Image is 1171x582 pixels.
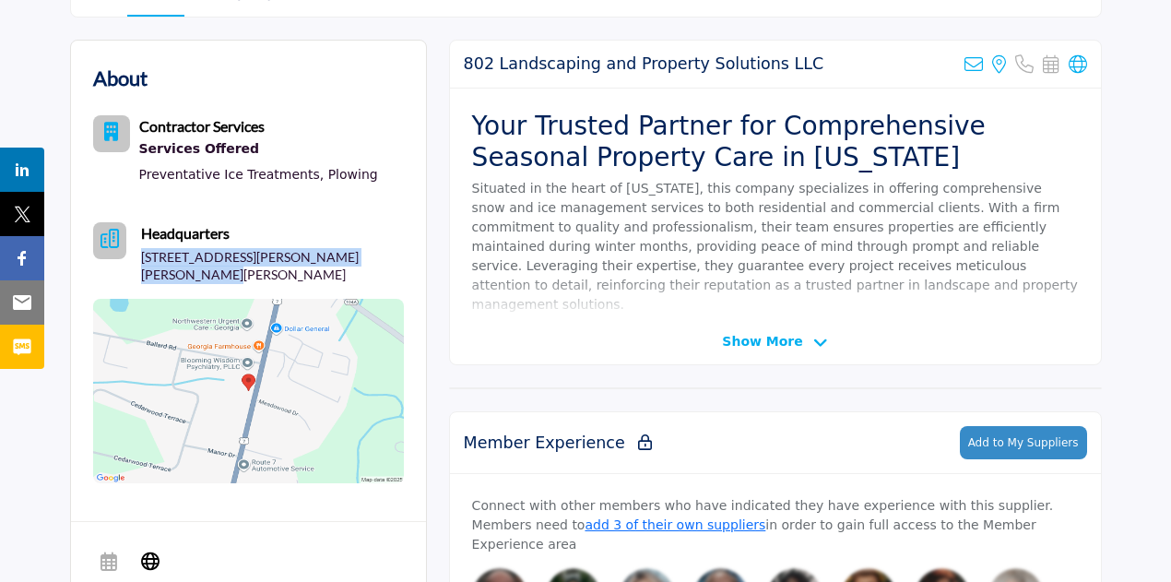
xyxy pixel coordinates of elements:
[93,299,404,483] img: Location Map
[139,137,378,161] div: Services Offered refers to the specific products, assistance, or expertise a business provides to...
[472,179,1079,315] p: Situated in the heart of [US_STATE], this company specializes in offering comprehensive snow and ...
[139,167,325,182] a: Preventative Ice Treatments,
[141,248,404,284] p: [STREET_ADDRESS][PERSON_NAME][PERSON_NAME][PERSON_NAME]
[960,426,1087,459] button: Add to My Suppliers
[722,332,802,351] span: Show More
[328,167,378,182] a: Plowing
[464,54,824,74] h2: 802 Landscaping and Property Solutions LLC
[139,137,378,161] a: Services Offered
[464,434,652,453] h2: Member Experience
[93,115,130,152] button: Category Icon
[472,111,1079,172] h2: Your Trusted Partner for Comprehensive Seasonal Property Care in [US_STATE]
[93,222,126,259] button: Headquarter icon
[139,117,265,135] b: Contractor Services
[968,436,1079,449] span: Add to My Suppliers
[93,63,148,93] h2: About
[472,496,1079,554] p: Connect with other members who have indicated they have experience with this supplier. Members ne...
[141,222,230,244] b: Headquarters
[585,517,765,532] a: add 3 of their own suppliers
[139,120,265,135] a: Contractor Services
